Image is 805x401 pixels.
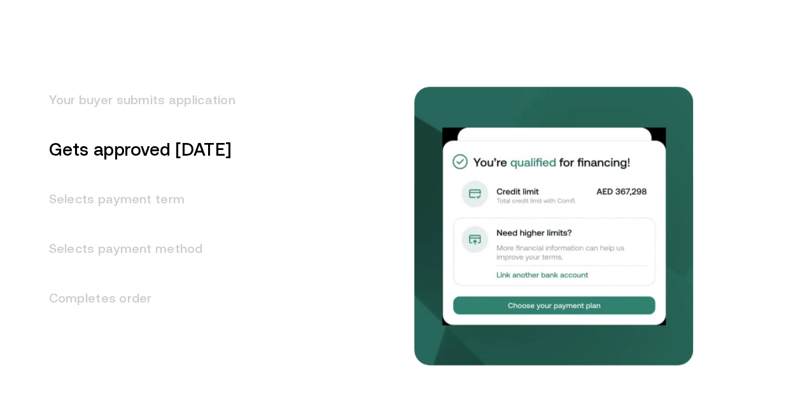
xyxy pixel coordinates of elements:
[34,125,235,174] h3: Gets approved [DATE]
[442,128,665,325] img: Gets approved in 1 day
[34,174,235,224] h3: Selects payment term
[34,273,235,323] h3: Completes order
[34,224,235,273] h3: Selects payment method
[34,75,235,125] h3: Your buyer submits application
